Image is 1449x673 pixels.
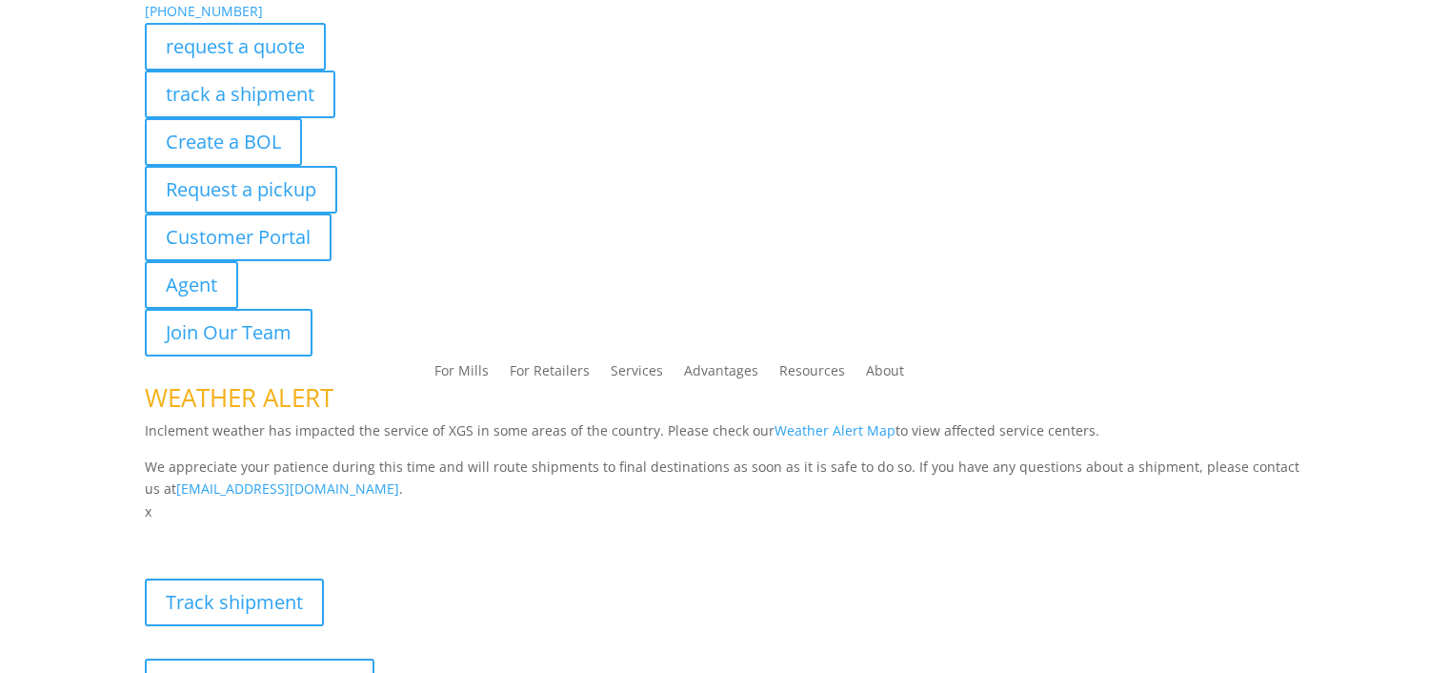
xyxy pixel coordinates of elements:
[145,456,1304,501] p: We appreciate your patience during this time and will route shipments to final destinations as so...
[866,364,904,385] a: About
[779,364,845,385] a: Resources
[775,421,896,439] a: Weather Alert Map
[434,364,489,385] a: For Mills
[145,23,326,71] a: request a quote
[145,419,1304,456] p: Inclement weather has impacted the service of XGS in some areas of the country. Please check our ...
[145,526,570,544] b: Visibility, transparency, and control for your entire supply chain.
[611,364,663,385] a: Services
[145,2,263,20] a: [PHONE_NUMBER]
[145,214,332,261] a: Customer Portal
[145,380,333,415] span: WEATHER ALERT
[145,500,1304,523] p: x
[145,166,337,214] a: Request a pickup
[145,579,324,626] a: Track shipment
[145,309,312,357] a: Join Our Team
[145,71,335,118] a: track a shipment
[684,364,758,385] a: Advantages
[145,118,302,166] a: Create a BOL
[176,479,399,498] a: [EMAIL_ADDRESS][DOMAIN_NAME]
[145,261,238,309] a: Agent
[510,364,590,385] a: For Retailers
